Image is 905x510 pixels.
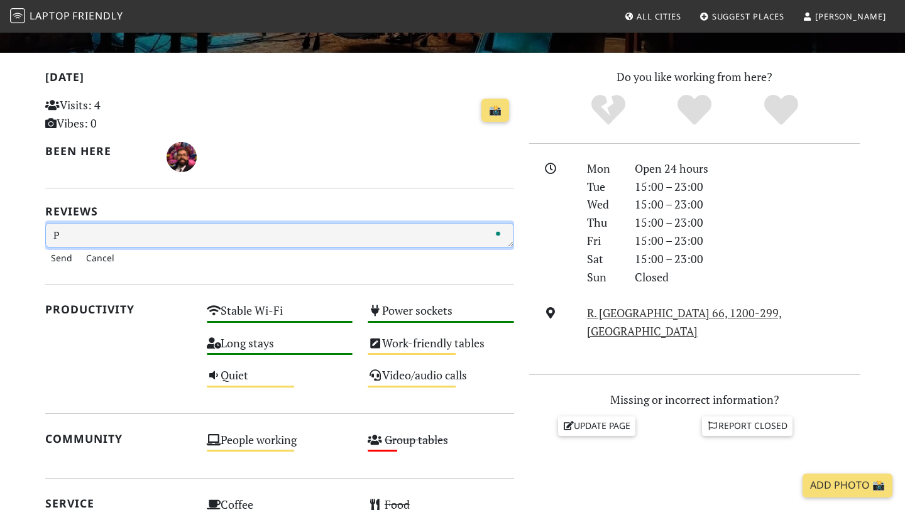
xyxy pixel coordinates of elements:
[587,305,782,339] a: R. [GEOGRAPHIC_DATA] 66, 1200-299, [GEOGRAPHIC_DATA]
[167,142,197,172] img: 6753-pedro.jpg
[360,365,522,397] div: Video/audio calls
[45,96,192,133] p: Visits: 4 Vibes: 0
[627,268,867,286] div: Closed
[702,416,793,435] a: Report closed
[579,232,627,250] div: Fri
[738,93,825,127] div: Definitely!
[529,391,860,409] p: Missing or incorrect information?
[579,160,627,178] div: Mon
[167,148,197,163] span: Pedro Moura
[651,93,738,127] div: Yes
[199,365,361,397] div: Quiet
[627,250,867,268] div: 15:00 – 23:00
[798,5,891,28] a: [PERSON_NAME]
[579,214,627,232] div: Thu
[30,9,70,23] span: Laptop
[627,232,867,250] div: 15:00 – 23:00
[10,6,123,28] a: LaptopFriendly LaptopFriendly
[45,223,514,248] textarea: To enrich screen reader interactions, please activate Accessibility in Grammarly extension settings
[360,333,522,365] div: Work-friendly tables
[558,416,636,435] a: Update page
[637,11,681,22] span: All Cities
[45,248,78,268] input: Send
[45,432,192,445] h2: Community
[627,178,867,196] div: 15:00 – 23:00
[627,214,867,232] div: 15:00 – 23:00
[579,195,627,214] div: Wed
[565,93,652,127] div: No
[385,432,448,447] s: Group tables
[619,5,686,28] a: All Cities
[199,333,361,365] div: Long stays
[627,195,867,214] div: 15:00 – 23:00
[803,474,892,497] a: Add Photo 📸
[815,11,886,22] span: [PERSON_NAME]
[199,300,361,332] div: Stable Wi-Fi
[80,248,120,268] button: Cancel
[579,178,627,196] div: Tue
[199,430,361,462] div: People working
[694,5,790,28] a: Suggest Places
[45,303,192,316] h2: Productivity
[10,8,25,23] img: LaptopFriendly
[360,300,522,332] div: Power sockets
[72,9,123,23] span: Friendly
[45,497,192,510] h2: Service
[579,250,627,268] div: Sat
[481,99,509,122] a: 📸
[579,268,627,286] div: Sun
[712,11,785,22] span: Suggest Places
[45,70,514,89] h2: [DATE]
[627,160,867,178] div: Open 24 hours
[45,144,151,158] h2: Been here
[45,205,514,218] h2: Reviews
[529,68,860,86] p: Do you like working from here?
